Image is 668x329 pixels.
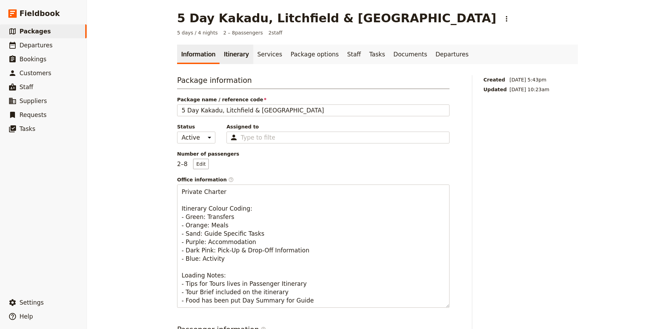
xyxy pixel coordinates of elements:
span: Suppliers [19,97,47,104]
h3: Package information [177,75,450,89]
a: Departures [431,45,473,64]
input: Assigned to [241,133,275,142]
span: Package name / reference code [177,96,450,103]
span: Number of passengers [177,150,450,157]
span: Packages [19,28,51,35]
h1: 5 Day Kakadu, Litchfield & [GEOGRAPHIC_DATA] [177,11,496,25]
span: Requests [19,111,47,118]
span: Updated [484,86,507,93]
button: Actions [501,13,512,25]
span: Assigned to [226,123,450,130]
p: 2 – 8 [177,159,209,169]
span: Created [484,76,507,83]
span: ​ [228,177,234,182]
span: [DATE] 5:43pm [510,76,549,83]
a: Itinerary [220,45,253,64]
textarea: Office information​ [177,185,450,308]
span: Tasks [19,125,35,132]
span: Office information [177,176,450,183]
a: Services [253,45,287,64]
a: Information [177,45,220,64]
button: Number of passengers2–8 [193,159,209,169]
span: Bookings [19,56,46,63]
a: Documents [389,45,431,64]
span: Customers [19,70,51,77]
span: Settings [19,299,44,306]
span: Status [177,123,215,130]
span: [DATE] 10:23am [510,86,549,93]
a: Package options [286,45,343,64]
span: Departures [19,42,53,49]
span: 2 – 8 passengers [223,29,263,36]
a: Tasks [365,45,389,64]
span: Fieldbook [19,8,60,19]
span: Help [19,313,33,320]
input: Package name / reference code [177,104,450,116]
span: 5 days / 4 nights [177,29,218,36]
select: Status [177,132,215,143]
a: Staff [343,45,365,64]
span: 2 staff [269,29,283,36]
span: Staff [19,84,33,91]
